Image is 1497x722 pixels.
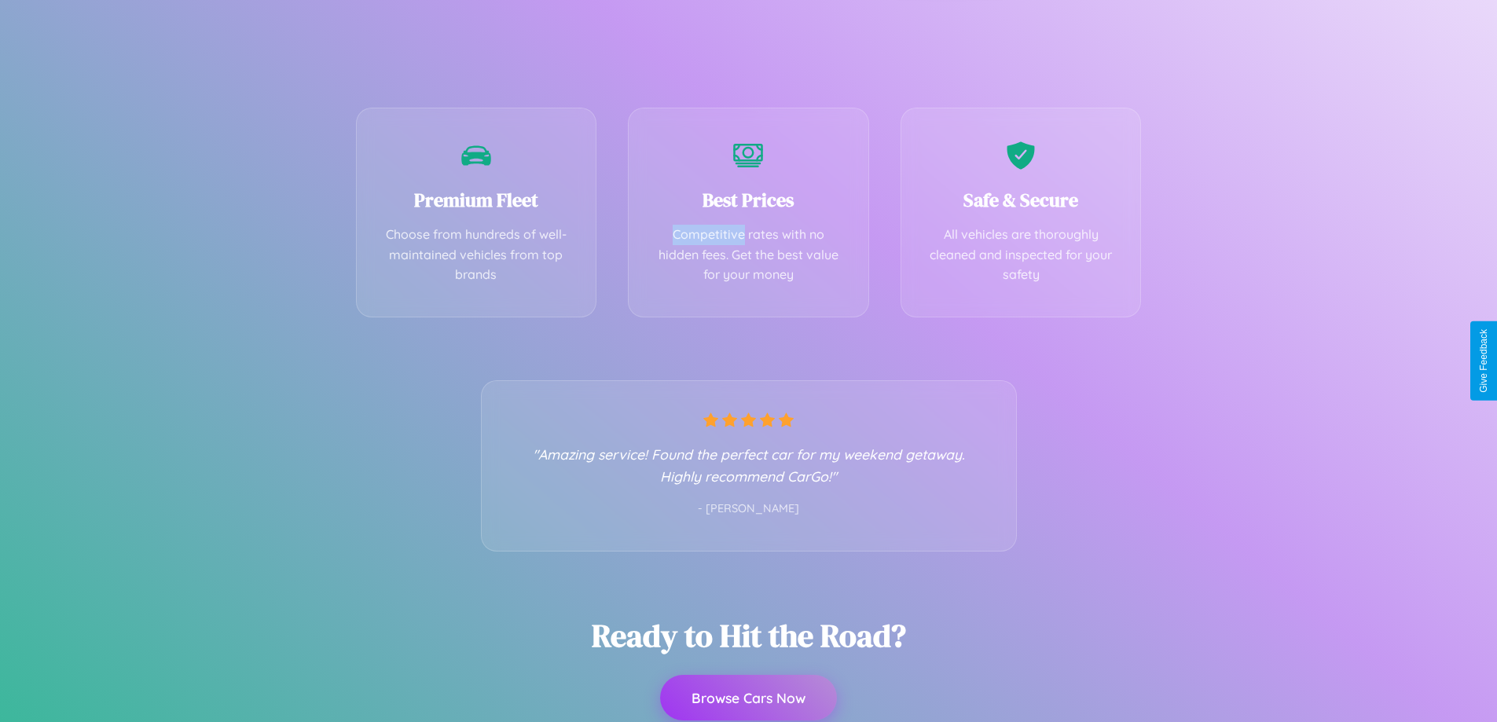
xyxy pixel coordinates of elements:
p: All vehicles are thoroughly cleaned and inspected for your safety [925,225,1117,285]
h3: Best Prices [652,187,845,213]
p: Choose from hundreds of well-maintained vehicles from top brands [380,225,573,285]
h3: Safe & Secure [925,187,1117,213]
h3: Premium Fleet [380,187,573,213]
p: - [PERSON_NAME] [513,499,985,519]
button: Browse Cars Now [660,675,837,720]
div: Give Feedback [1478,329,1489,393]
p: "Amazing service! Found the perfect car for my weekend getaway. Highly recommend CarGo!" [513,443,985,487]
p: Competitive rates with no hidden fees. Get the best value for your money [652,225,845,285]
h2: Ready to Hit the Road? [592,614,906,657]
